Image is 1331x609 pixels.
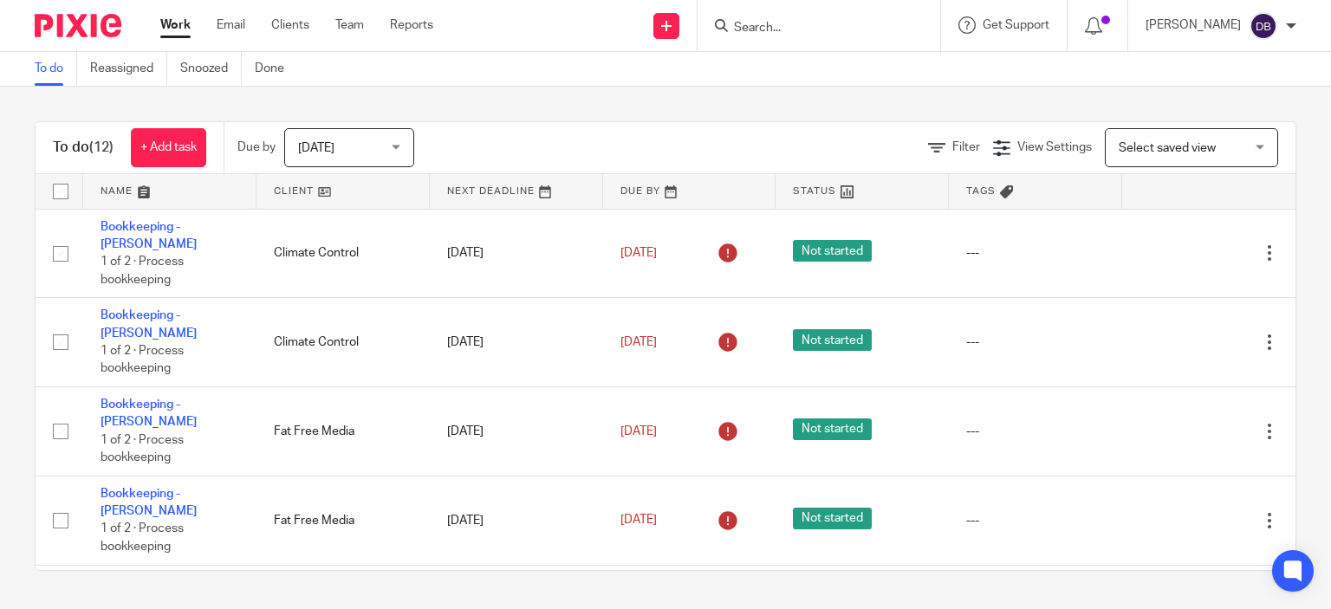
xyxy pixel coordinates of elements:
[335,16,364,34] a: Team
[966,512,1105,529] div: ---
[101,256,184,286] span: 1 of 2 · Process bookkeeping
[793,418,872,440] span: Not started
[298,142,334,154] span: [DATE]
[620,515,657,527] span: [DATE]
[983,19,1049,31] span: Get Support
[793,240,872,262] span: Not started
[53,139,114,157] h1: To do
[732,21,888,36] input: Search
[430,476,603,565] td: [DATE]
[35,52,77,86] a: To do
[966,334,1105,351] div: ---
[966,423,1105,440] div: ---
[1119,142,1216,154] span: Select saved view
[1017,141,1092,153] span: View Settings
[430,209,603,298] td: [DATE]
[620,247,657,259] span: [DATE]
[101,523,184,554] span: 1 of 2 · Process bookkeeping
[101,221,197,250] a: Bookkeeping - [PERSON_NAME]
[620,336,657,348] span: [DATE]
[271,16,309,34] a: Clients
[180,52,242,86] a: Snoozed
[952,141,980,153] span: Filter
[1146,16,1241,34] p: [PERSON_NAME]
[966,244,1105,262] div: ---
[101,309,197,339] a: Bookkeeping - [PERSON_NAME]
[89,140,114,154] span: (12)
[101,434,184,464] span: 1 of 2 · Process bookkeeping
[217,16,245,34] a: Email
[793,508,872,529] span: Not started
[90,52,167,86] a: Reassigned
[1250,12,1277,40] img: svg%3E
[255,52,297,86] a: Done
[101,488,197,517] a: Bookkeeping - [PERSON_NAME]
[237,139,276,156] p: Due by
[620,425,657,437] span: [DATE]
[793,329,872,351] span: Not started
[966,186,996,196] span: Tags
[390,16,433,34] a: Reports
[256,209,430,298] td: Climate Control
[101,345,184,375] span: 1 of 2 · Process bookkeeping
[35,14,121,37] img: Pixie
[101,398,197,428] a: Bookkeeping - [PERSON_NAME]
[256,476,430,565] td: Fat Free Media
[256,298,430,387] td: Climate Control
[256,387,430,476] td: Fat Free Media
[131,128,206,167] a: + Add task
[430,387,603,476] td: [DATE]
[430,298,603,387] td: [DATE]
[160,16,191,34] a: Work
